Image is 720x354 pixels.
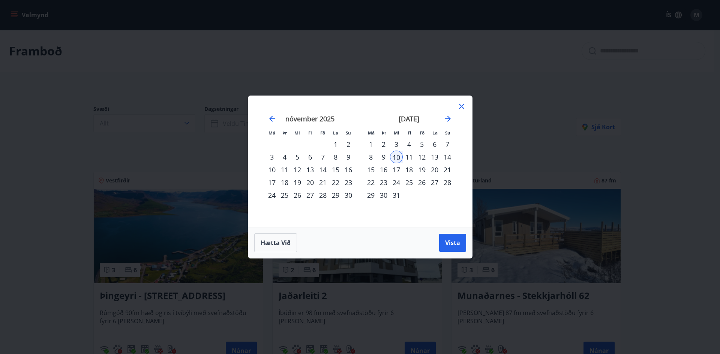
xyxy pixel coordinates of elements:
[390,189,403,202] div: 31
[443,114,452,123] div: Move forward to switch to the next month.
[304,151,316,163] div: 6
[390,163,403,176] td: Choose miðvikudagur, 17. desember 2025 as your check-out date. It’s available.
[403,151,415,163] td: Choose fimmtudagur, 11. desember 2025 as your check-out date. It’s available.
[265,151,278,163] td: Choose mánudagur, 3. nóvember 2025 as your check-out date. It’s available.
[364,151,377,163] td: Choose mánudagur, 8. desember 2025 as your check-out date. It’s available.
[439,234,466,252] button: Vista
[254,233,297,252] button: Hætta við
[364,176,377,189] td: Choose mánudagur, 22. desember 2025 as your check-out date. It’s available.
[285,114,334,123] strong: nóvember 2025
[415,176,428,189] td: Choose föstudagur, 26. desember 2025 as your check-out date. It’s available.
[377,151,390,163] div: 9
[291,151,304,163] div: 5
[278,189,291,202] td: Choose þriðjudagur, 25. nóvember 2025 as your check-out date. It’s available.
[394,130,399,136] small: Mi
[320,130,325,136] small: Fö
[364,138,377,151] td: Choose mánudagur, 1. desember 2025 as your check-out date. It’s available.
[278,189,291,202] div: 25
[390,176,403,189] div: 24
[304,176,316,189] td: Choose fimmtudagur, 20. nóvember 2025 as your check-out date. It’s available.
[278,163,291,176] td: Choose þriðjudagur, 11. nóvember 2025 as your check-out date. It’s available.
[390,176,403,189] td: Choose miðvikudagur, 24. desember 2025 as your check-out date. It’s available.
[265,163,278,176] div: 10
[329,163,342,176] div: 15
[403,138,415,151] td: Choose fimmtudagur, 4. desember 2025 as your check-out date. It’s available.
[278,151,291,163] td: Choose þriðjudagur, 4. nóvember 2025 as your check-out date. It’s available.
[265,163,278,176] td: Choose mánudagur, 10. nóvember 2025 as your check-out date. It’s available.
[364,138,377,151] div: 1
[342,138,355,151] td: Choose sunnudagur, 2. nóvember 2025 as your check-out date. It’s available.
[329,189,342,202] div: 29
[364,189,377,202] div: 29
[316,151,329,163] div: 7
[441,151,454,163] td: Choose sunnudagur, 14. desember 2025 as your check-out date. It’s available.
[428,151,441,163] div: 13
[294,130,300,136] small: Mi
[403,138,415,151] div: 4
[333,130,338,136] small: La
[415,151,428,163] div: 12
[316,189,329,202] td: Choose föstudagur, 28. nóvember 2025 as your check-out date. It’s available.
[415,163,428,176] td: Choose föstudagur, 19. desember 2025 as your check-out date. It’s available.
[342,163,355,176] td: Choose sunnudagur, 16. nóvember 2025 as your check-out date. It’s available.
[304,163,316,176] td: Choose fimmtudagur, 13. nóvember 2025 as your check-out date. It’s available.
[415,151,428,163] td: Choose föstudagur, 12. desember 2025 as your check-out date. It’s available.
[342,151,355,163] td: Choose sunnudagur, 9. nóvember 2025 as your check-out date. It’s available.
[342,163,355,176] div: 16
[265,151,278,163] div: 3
[377,163,390,176] div: 16
[364,151,377,163] div: 8
[403,176,415,189] td: Choose fimmtudagur, 25. desember 2025 as your check-out date. It’s available.
[268,114,277,123] div: Move backward to switch to the previous month.
[390,138,403,151] td: Choose miðvikudagur, 3. desember 2025 as your check-out date. It’s available.
[291,176,304,189] div: 19
[278,176,291,189] td: Choose þriðjudagur, 18. nóvember 2025 as your check-out date. It’s available.
[342,151,355,163] div: 9
[368,130,375,136] small: Má
[382,130,386,136] small: Þr
[342,176,355,189] td: Choose sunnudagur, 23. nóvember 2025 as your check-out date. It’s available.
[428,151,441,163] td: Choose laugardagur, 13. desember 2025 as your check-out date. It’s available.
[346,130,351,136] small: Su
[403,151,415,163] div: 11
[445,130,450,136] small: Su
[291,163,304,176] div: 12
[261,239,291,247] span: Hætta við
[291,189,304,202] div: 26
[342,189,355,202] td: Choose sunnudagur, 30. nóvember 2025 as your check-out date. It’s available.
[329,176,342,189] td: Choose laugardagur, 22. nóvember 2025 as your check-out date. It’s available.
[441,176,454,189] div: 28
[428,163,441,176] td: Choose laugardagur, 20. desember 2025 as your check-out date. It’s available.
[415,176,428,189] div: 26
[278,176,291,189] div: 18
[441,176,454,189] td: Choose sunnudagur, 28. desember 2025 as your check-out date. It’s available.
[304,189,316,202] div: 27
[441,138,454,151] td: Choose sunnudagur, 7. desember 2025 as your check-out date. It’s available.
[265,189,278,202] div: 24
[441,163,454,176] td: Choose sunnudagur, 21. desember 2025 as your check-out date. It’s available.
[316,163,329,176] td: Choose föstudagur, 14. nóvember 2025 as your check-out date. It’s available.
[428,138,441,151] div: 6
[415,138,428,151] div: 5
[377,189,390,202] td: Choose þriðjudagur, 30. desember 2025 as your check-out date. It’s available.
[304,151,316,163] td: Choose fimmtudagur, 6. nóvember 2025 as your check-out date. It’s available.
[428,176,441,189] td: Choose laugardagur, 27. desember 2025 as your check-out date. It’s available.
[329,151,342,163] td: Choose laugardagur, 8. nóvember 2025 as your check-out date. It’s available.
[390,151,403,163] td: Selected as start date. miðvikudagur, 10. desember 2025
[291,163,304,176] td: Choose miðvikudagur, 12. nóvember 2025 as your check-out date. It’s available.
[316,176,329,189] td: Choose föstudagur, 21. nóvember 2025 as your check-out date. It’s available.
[364,163,377,176] td: Choose mánudagur, 15. desember 2025 as your check-out date. It’s available.
[257,105,463,218] div: Calendar
[420,130,424,136] small: Fö
[304,176,316,189] div: 20
[329,176,342,189] div: 22
[377,138,390,151] td: Choose þriðjudagur, 2. desember 2025 as your check-out date. It’s available.
[278,163,291,176] div: 11
[291,176,304,189] td: Choose miðvikudagur, 19. nóvember 2025 as your check-out date. It’s available.
[445,239,460,247] span: Vista
[329,151,342,163] div: 8
[329,138,342,151] td: Choose laugardagur, 1. nóvember 2025 as your check-out date. It’s available.
[441,163,454,176] div: 21
[329,189,342,202] td: Choose laugardagur, 29. nóvember 2025 as your check-out date. It’s available.
[390,189,403,202] td: Choose miðvikudagur, 31. desember 2025 as your check-out date. It’s available.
